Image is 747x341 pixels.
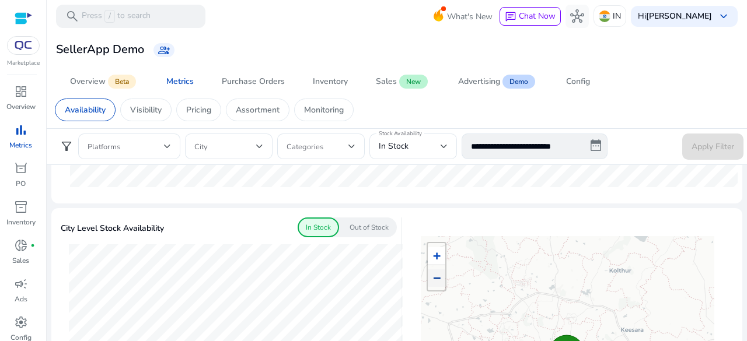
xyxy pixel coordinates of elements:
p: Marketplace [7,59,40,68]
span: donut_small [14,238,28,252]
img: QC-logo.svg [13,41,34,50]
span: / [104,10,115,23]
img: in.svg [599,10,610,22]
span: dashboard [14,85,28,99]
h3: SellerApp Demo [56,43,144,57]
p: PO [16,178,26,189]
span: settings [14,315,28,329]
span: orders [14,161,28,175]
span: hub [570,9,584,23]
p: Visibility [130,104,162,116]
span: bar_chart [14,123,28,137]
p: Out of Stock [350,222,389,233]
a: Zoom in [428,247,445,265]
span: campaign [14,277,28,291]
span: chat [505,11,516,23]
span: fiber_manual_record [30,243,35,248]
p: Monitoring [304,104,344,116]
p: Sales [12,255,29,266]
p: Pricing [186,104,211,116]
div: Advertising [458,78,500,86]
div: Config [566,78,590,86]
div: Metrics [166,78,194,86]
button: chatChat Now [500,7,561,26]
b: [PERSON_NAME] [646,10,712,22]
p: Hi [638,12,712,20]
span: In Stock [379,140,409,152]
p: City Level Stock Availability [61,222,164,234]
span: New [399,75,428,89]
p: Assortment [236,104,280,116]
button: hub [566,5,589,28]
p: Press to search [82,10,151,23]
span: Beta [108,75,136,89]
div: Sales [376,78,397,86]
span: Demo [502,75,535,89]
div: Overview [70,78,106,86]
span: group_add [158,44,170,56]
span: What's New [447,6,493,27]
span: inventory_2 [14,200,28,214]
p: Ads [15,294,27,304]
a: Zoom out [428,269,445,287]
div: Purchase Orders [222,78,285,86]
p: Overview [6,101,36,112]
p: Availability [65,104,106,116]
mat-label: Stock Availability [379,129,422,138]
a: group_add [153,43,174,57]
span: filter_alt [60,139,74,153]
div: Inventory [313,78,348,86]
p: In Stock [306,222,331,233]
span: keyboard_arrow_down [717,9,731,23]
p: Metrics [9,140,32,150]
p: IN [613,6,621,26]
span: search [65,9,79,23]
p: Inventory [6,217,36,227]
span: Chat Now [519,10,556,22]
span: + [433,248,441,263]
span: − [433,270,441,285]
